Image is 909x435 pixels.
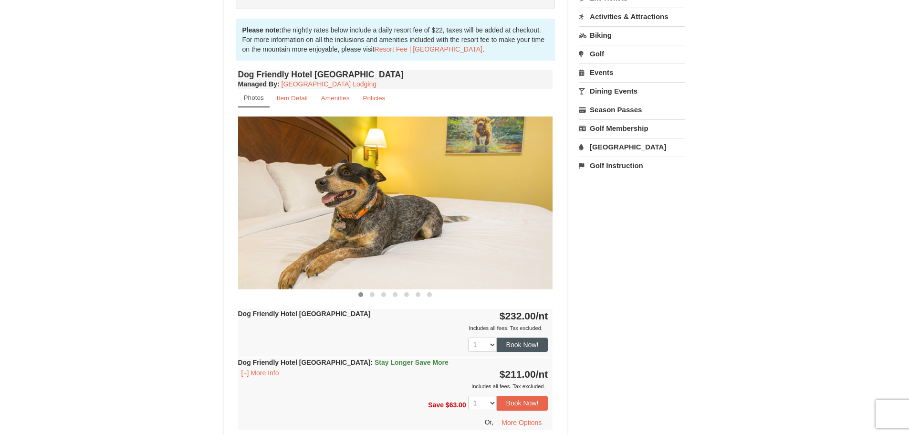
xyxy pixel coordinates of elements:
[375,45,482,53] a: Resort Fee | [GEOGRAPHIC_DATA]
[238,70,553,79] h4: Dog Friendly Hotel [GEOGRAPHIC_DATA]
[446,401,466,409] span: $63.00
[238,359,449,366] strong: Dog Friendly Hotel [GEOGRAPHIC_DATA]
[579,101,685,118] a: Season Passes
[536,369,548,380] span: /nt
[375,359,449,366] span: Stay Longer Save More
[428,401,444,409] span: Save
[356,89,391,107] a: Policies
[238,310,371,318] strong: Dog Friendly Hotel [GEOGRAPHIC_DATA]
[485,418,494,425] span: Or,
[238,117,553,289] img: 18876286-333-e32e5594.jpg
[579,64,685,81] a: Events
[495,415,548,430] button: More Options
[497,396,548,410] button: Book Now!
[370,359,373,366] span: :
[579,8,685,25] a: Activities & Attractions
[271,89,314,107] a: Item Detail
[579,26,685,44] a: Biking
[579,45,685,63] a: Golf
[238,323,548,333] div: Includes all fees. Tax excluded.
[579,119,685,137] a: Golf Membership
[242,26,282,34] strong: Please note:
[363,95,385,102] small: Policies
[238,80,277,88] span: Managed By
[238,80,280,88] strong: :
[238,368,282,378] button: [+] More Info
[500,310,548,321] strong: $232.00
[315,89,356,107] a: Amenities
[497,338,548,352] button: Book Now!
[579,138,685,156] a: [GEOGRAPHIC_DATA]
[579,82,685,100] a: Dining Events
[238,382,548,391] div: Includes all fees. Tax excluded.
[321,95,350,102] small: Amenities
[277,95,308,102] small: Item Detail
[238,89,270,107] a: Photos
[500,369,536,380] span: $211.00
[236,19,555,61] div: the nightly rates below include a daily resort fee of $22, taxes will be added at checkout. For m...
[282,80,376,88] a: [GEOGRAPHIC_DATA] Lodging
[536,310,548,321] span: /nt
[579,157,685,174] a: Golf Instruction
[244,94,264,101] small: Photos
